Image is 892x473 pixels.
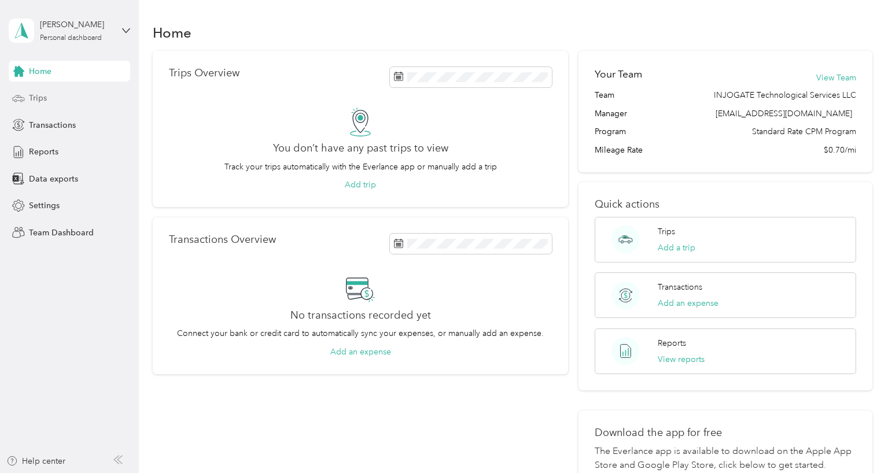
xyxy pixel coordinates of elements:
[658,297,718,309] button: Add an expense
[658,281,702,293] p: Transactions
[177,327,544,339] p: Connect your bank or credit card to automatically sync your expenses, or manually add an expense.
[658,337,686,349] p: Reports
[29,119,76,131] span: Transactions
[824,144,856,156] span: $0.70/mi
[169,234,276,246] p: Transactions Overview
[595,144,643,156] span: Mileage Rate
[714,89,856,101] span: INJOGATE Technological Services LLC
[29,65,51,77] span: Home
[345,179,376,191] button: Add trip
[40,35,102,42] div: Personal dashboard
[595,427,856,439] p: Download the app for free
[29,146,58,158] span: Reports
[816,72,856,84] button: View Team
[752,125,856,138] span: Standard Rate CPM Program
[6,455,65,467] button: Help center
[658,226,675,238] p: Trips
[595,108,627,120] span: Manager
[29,199,60,212] span: Settings
[153,27,191,39] h1: Home
[827,408,892,473] iframe: Everlance-gr Chat Button Frame
[273,142,448,154] h2: You don’t have any past trips to view
[595,89,614,101] span: Team
[290,309,431,322] h2: No transactions recorded yet
[658,242,695,254] button: Add a trip
[595,198,856,210] p: Quick actions
[169,67,239,79] p: Trips Overview
[29,227,94,239] span: Team Dashboard
[716,109,852,119] span: [EMAIL_ADDRESS][DOMAIN_NAME]
[658,353,705,365] button: View reports
[29,173,78,185] span: Data exports
[224,161,497,173] p: Track your trips automatically with the Everlance app or manually add a trip
[29,92,47,104] span: Trips
[595,67,642,82] h2: Your Team
[40,19,112,31] div: [PERSON_NAME]
[595,445,856,472] p: The Everlance app is available to download on the Apple App Store and Google Play Store, click be...
[595,125,626,138] span: Program
[330,346,391,358] button: Add an expense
